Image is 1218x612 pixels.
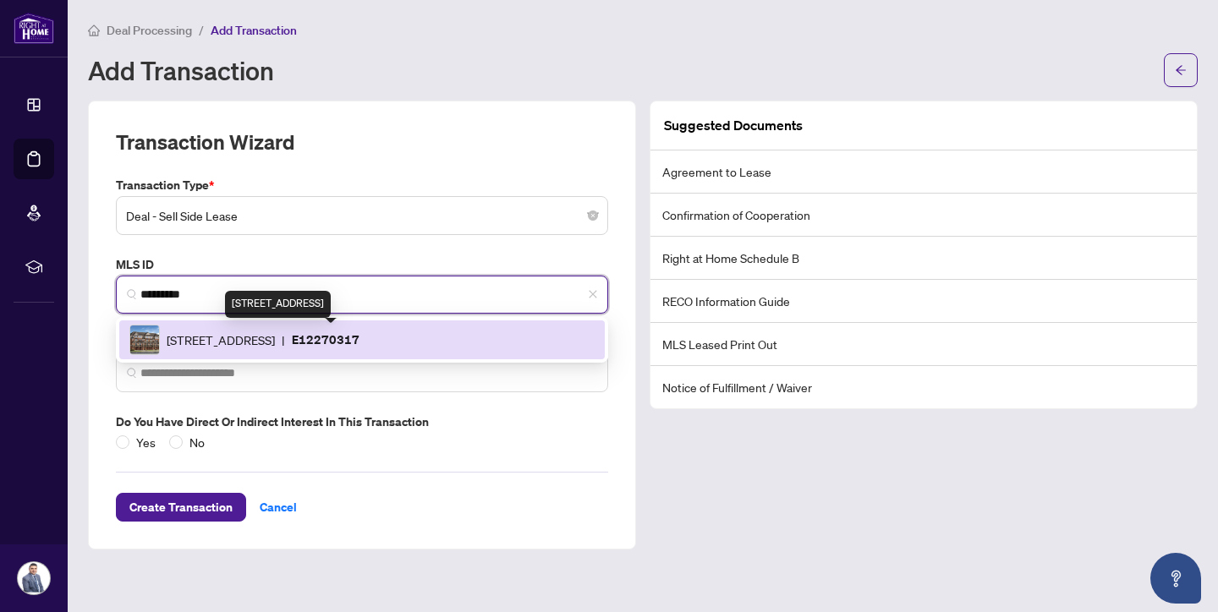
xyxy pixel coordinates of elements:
[246,493,310,522] button: Cancel
[129,433,162,451] span: Yes
[225,291,331,318] div: [STREET_ADDRESS]
[199,20,204,40] li: /
[211,23,297,38] span: Add Transaction
[650,366,1197,408] li: Notice of Fulfillment / Waiver
[107,23,192,38] span: Deal Processing
[14,13,54,44] img: logo
[88,25,100,36] span: home
[116,413,608,431] label: Do you have direct or indirect interest in this transaction
[1150,553,1201,604] button: Open asap
[650,194,1197,237] li: Confirmation of Cooperation
[650,280,1197,323] li: RECO Information Guide
[1175,64,1187,76] span: arrow-left
[167,331,275,349] span: [STREET_ADDRESS]
[588,210,598,221] span: close-circle
[650,150,1197,194] li: Agreement to Lease
[292,330,359,349] p: E12270317
[116,493,246,522] button: Create Transaction
[129,494,233,521] span: Create Transaction
[650,323,1197,366] li: MLS Leased Print Out
[664,115,803,136] article: Suggested Documents
[130,325,159,354] img: IMG-E12270317_1.jpg
[116,255,608,274] label: MLS ID
[650,237,1197,280] li: Right at Home Schedule B
[116,176,608,194] label: Transaction Type
[127,368,137,378] img: search_icon
[127,289,137,299] img: search_icon
[588,289,598,299] span: close
[260,494,297,521] span: Cancel
[282,331,285,349] span: |
[88,57,274,84] h1: Add Transaction
[183,433,211,451] span: No
[116,128,294,156] h2: Transaction Wizard
[126,199,598,232] span: Deal - Sell Side Lease
[18,562,50,594] img: Profile Icon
